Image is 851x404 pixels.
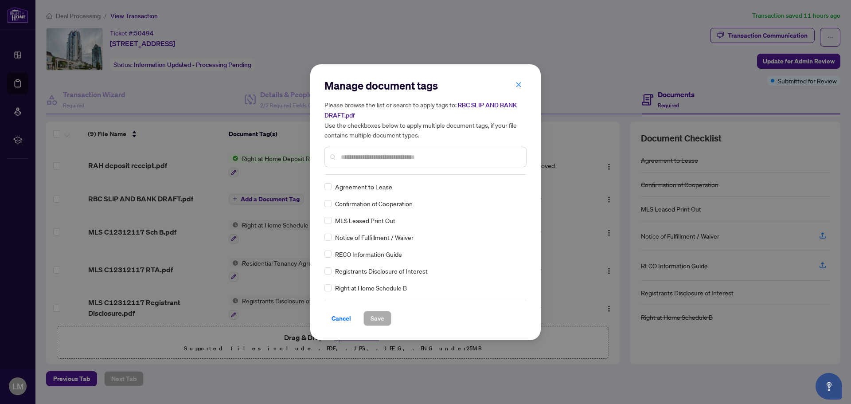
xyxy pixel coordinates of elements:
[332,311,351,326] span: Cancel
[335,182,392,192] span: Agreement to Lease
[335,249,402,259] span: RECO Information Guide
[515,82,522,88] span: close
[324,311,358,326] button: Cancel
[335,199,413,208] span: Confirmation of Cooperation
[335,216,395,225] span: MLS Leased Print Out
[324,100,527,140] h5: Please browse the list or search to apply tags to: Use the checkboxes below to apply multiple doc...
[324,101,517,119] span: RBC SLIP AND BANK DRAFT.pdf
[335,266,428,276] span: Registrants Disclosure of Interest
[816,373,842,400] button: Open asap
[324,78,527,93] h2: Manage document tags
[335,232,414,242] span: Notice of Fulfillment / Waiver
[335,283,407,293] span: Right at Home Schedule B
[363,311,391,326] button: Save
